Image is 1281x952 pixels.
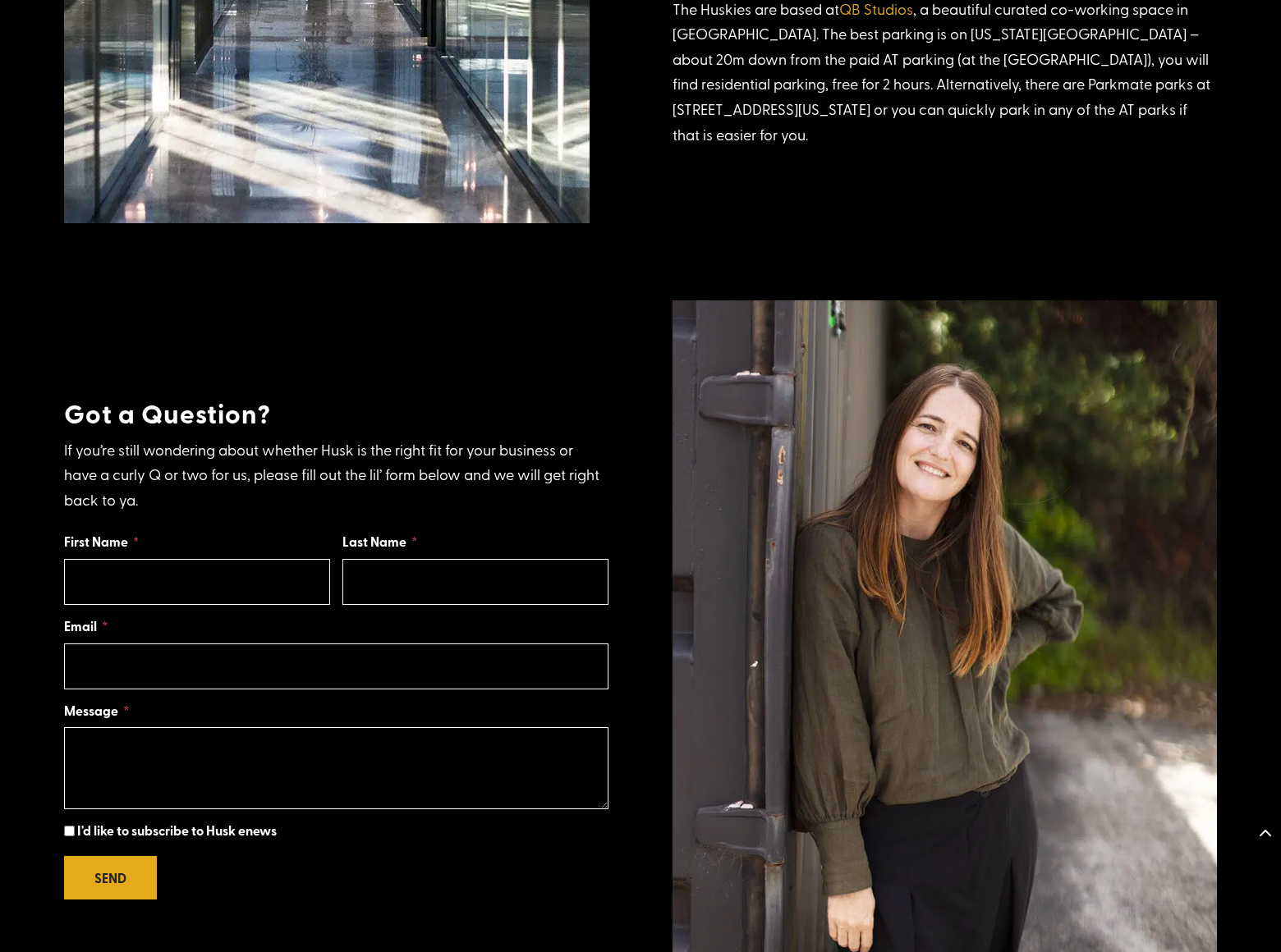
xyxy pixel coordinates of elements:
[64,826,75,836] input: I'd like to subscribe to Husk enews
[77,821,277,840] span: I'd like to subscribe to Husk enews
[342,532,418,551] label: Last Name
[64,643,608,689] input: Email
[64,727,608,809] textarea: Message
[64,397,608,437] h4: Got a Question?
[64,437,608,513] p: If you’re still wondering about whether Husk is the right fit for your business or have a curly Q...
[64,532,140,551] label: First Name
[64,701,130,720] label: Message
[64,856,157,899] button: SEND
[64,616,108,635] label: Email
